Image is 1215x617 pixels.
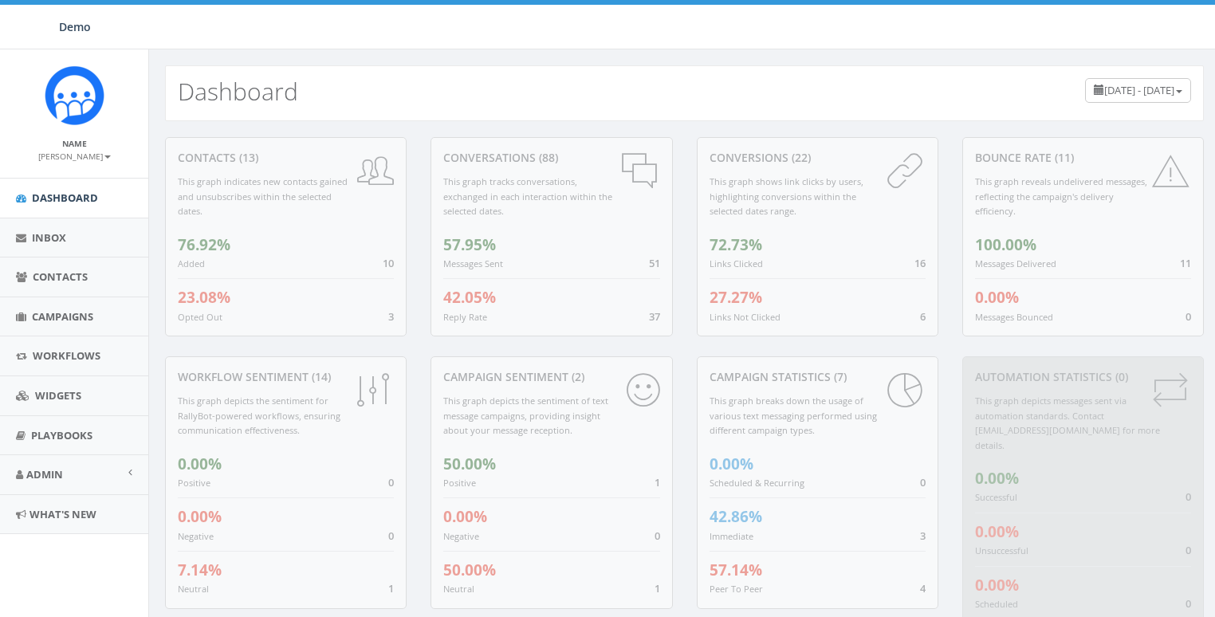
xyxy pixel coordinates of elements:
small: Links Clicked [710,257,763,269]
span: 0.00% [975,468,1019,489]
span: 0 [920,475,926,489]
small: Unsuccessful [975,544,1028,556]
span: Workflows [33,348,100,363]
small: This graph depicts the sentiment for RallyBot-powered workflows, ensuring communication effective... [178,395,340,436]
span: 100.00% [975,234,1036,255]
span: (13) [236,150,258,165]
span: 0 [1186,596,1191,611]
span: 0 [1186,309,1191,324]
span: 72.73% [710,234,762,255]
small: Immediate [710,530,753,542]
span: 0 [388,475,394,489]
span: 0 [1186,543,1191,557]
span: 57.14% [710,560,762,580]
span: 50.00% [443,454,496,474]
span: Widgets [35,388,81,403]
small: Scheduled & Recurring [710,477,804,489]
span: 3 [388,309,394,324]
small: Scheduled [975,598,1018,610]
small: Opted Out [178,311,222,323]
small: Peer To Peer [710,583,763,595]
div: conversions [710,150,926,166]
small: This graph breaks down the usage of various text messaging performed using different campaign types. [710,395,877,436]
span: 11 [1180,256,1191,270]
a: [PERSON_NAME] [38,148,111,163]
small: This graph indicates new contacts gained and unsubscribes within the selected dates. [178,175,348,217]
span: Campaigns [32,309,93,324]
span: 0.00% [178,506,222,527]
small: This graph tracks conversations, exchanged in each interaction within the selected dates. [443,175,612,217]
span: (14) [309,369,331,384]
span: 16 [914,256,926,270]
span: 0.00% [975,575,1019,595]
span: 0 [655,529,660,543]
small: Messages Delivered [975,257,1056,269]
h2: Dashboard [178,78,298,104]
span: 0.00% [443,506,487,527]
span: 42.05% [443,287,496,308]
span: 0.00% [710,454,753,474]
span: 7.14% [178,560,222,580]
span: 37 [649,309,660,324]
div: contacts [178,150,394,166]
small: Messages Sent [443,257,503,269]
span: 0 [1186,489,1191,504]
span: 27.27% [710,287,762,308]
small: This graph depicts the sentiment of text message campaigns, providing insight about your message ... [443,395,608,436]
small: Reply Rate [443,311,487,323]
span: Demo [59,19,91,34]
span: 0 [388,529,394,543]
div: Bounce Rate [975,150,1191,166]
span: 0.00% [975,521,1019,542]
span: (7) [831,369,847,384]
small: Positive [443,477,476,489]
div: Campaign Statistics [710,369,926,385]
span: 23.08% [178,287,230,308]
span: 10 [383,256,394,270]
span: Admin [26,467,63,481]
span: (11) [1052,150,1074,165]
span: 1 [655,475,660,489]
div: Campaign Sentiment [443,369,659,385]
small: Links Not Clicked [710,311,781,323]
span: 50.00% [443,560,496,580]
span: What's New [29,507,96,521]
span: 51 [649,256,660,270]
small: This graph depicts messages sent via automation standards. Contact [EMAIL_ADDRESS][DOMAIN_NAME] f... [975,395,1160,451]
span: 3 [920,529,926,543]
span: (88) [536,150,558,165]
small: Name [62,138,87,149]
small: Successful [975,491,1017,503]
span: (0) [1112,369,1128,384]
span: 57.95% [443,234,496,255]
span: 0.00% [975,287,1019,308]
span: 6 [920,309,926,324]
small: [PERSON_NAME] [38,151,111,162]
span: Dashboard [32,191,98,205]
small: Added [178,257,205,269]
span: 4 [920,581,926,595]
span: Playbooks [31,428,92,442]
span: (2) [568,369,584,384]
span: Inbox [32,230,66,245]
span: 1 [655,581,660,595]
span: 1 [388,581,394,595]
div: Automation Statistics [975,369,1191,385]
span: 76.92% [178,234,230,255]
small: Negative [443,530,479,542]
small: Neutral [443,583,474,595]
span: [DATE] - [DATE] [1104,83,1174,97]
small: This graph reveals undelivered messages, reflecting the campaign's delivery efficiency. [975,175,1147,217]
span: 0.00% [178,454,222,474]
span: (22) [788,150,811,165]
div: conversations [443,150,659,166]
small: Positive [178,477,210,489]
span: Contacts [33,269,88,284]
small: Neutral [178,583,209,595]
span: 42.86% [710,506,762,527]
small: This graph shows link clicks by users, highlighting conversions within the selected dates range. [710,175,863,217]
small: Negative [178,530,214,542]
div: Workflow Sentiment [178,369,394,385]
small: Messages Bounced [975,311,1053,323]
img: Icon_1.png [45,65,104,125]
